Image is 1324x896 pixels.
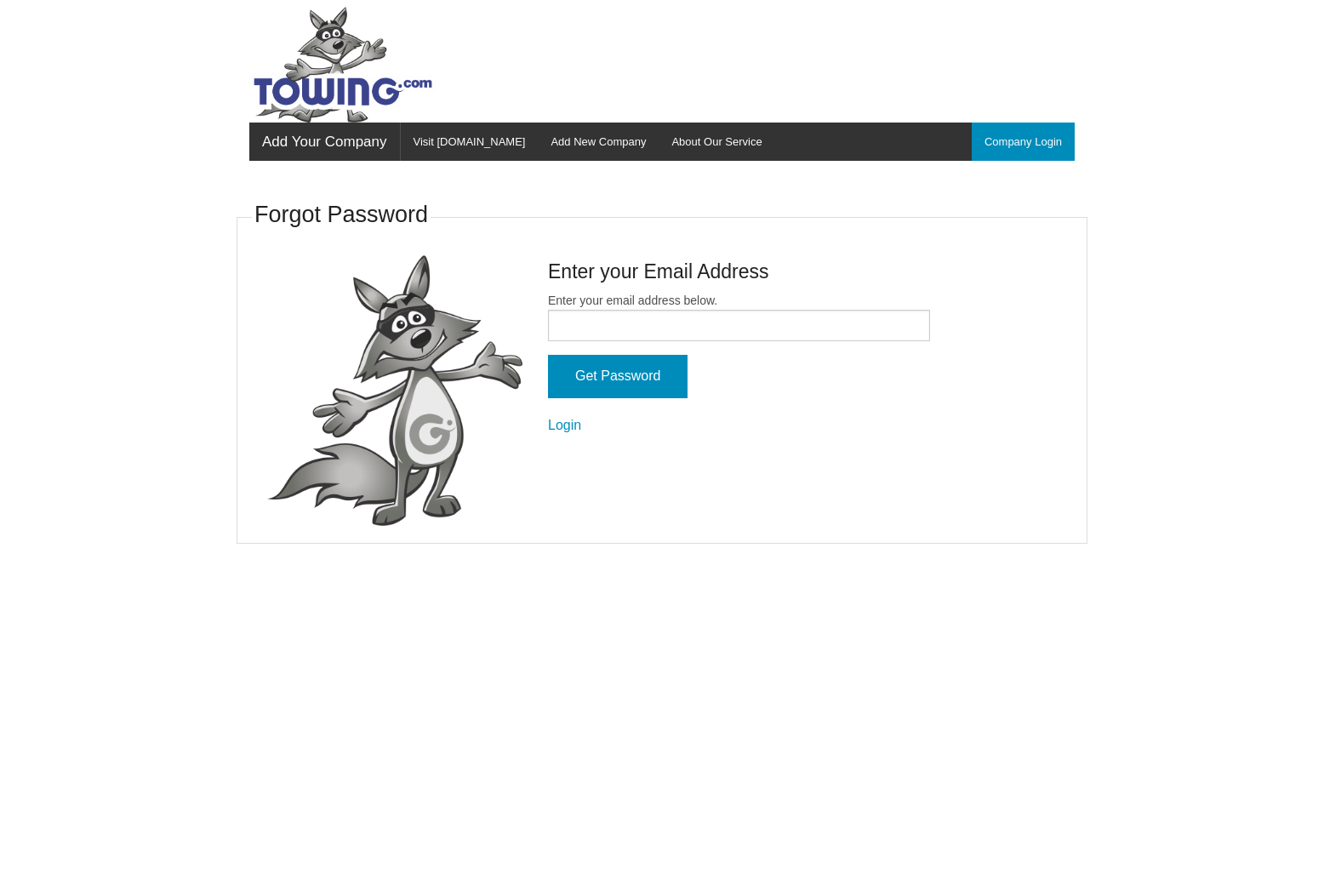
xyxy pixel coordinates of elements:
[548,292,930,341] label: Enter your email address below.
[401,123,539,161] a: Visit [DOMAIN_NAME]
[548,355,688,398] input: Get Password
[267,255,522,527] img: fox-Presenting.png
[548,418,581,432] a: Login
[659,123,774,161] a: About Our Service
[538,123,659,161] a: Add New Company
[249,123,400,161] a: Add Your Company
[249,7,437,123] img: Towing.com Logo
[548,310,930,341] input: Enter your email address below.
[1178,727,1324,896] iframe: Conversations
[972,123,1075,161] a: Company Login
[254,199,428,231] h3: Forgot Password
[548,258,930,285] h4: Enter your Email Address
